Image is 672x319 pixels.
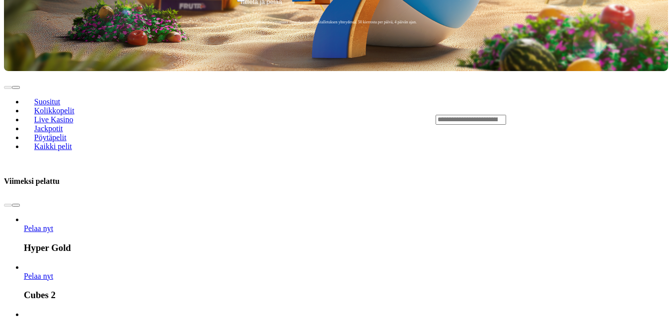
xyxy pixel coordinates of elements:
[24,112,83,127] a: Live Kasino
[12,86,20,89] button: next slide
[24,224,53,233] span: Pelaa nyt
[30,106,78,115] span: Kolikkopelit
[30,142,76,151] span: Kaikki pelit
[24,103,84,118] a: Kolikkopelit
[4,86,12,89] button: prev slide
[30,97,64,106] span: Suositut
[24,272,53,280] a: Cubes 2
[4,176,60,186] h3: Viimeksi pelattu
[4,71,668,168] header: Lobby
[30,115,77,124] span: Live Kasino
[30,124,67,133] span: Jackpotit
[436,115,506,125] input: Search
[4,204,12,207] button: prev slide
[24,121,73,136] a: Jackpotit
[12,204,20,207] button: next slide
[30,133,71,142] span: Pöytäpelit
[24,272,53,280] span: Pelaa nyt
[24,224,53,233] a: Hyper Gold
[4,80,416,159] nav: Lobby
[24,130,76,145] a: Pöytäpelit
[24,94,71,109] a: Suositut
